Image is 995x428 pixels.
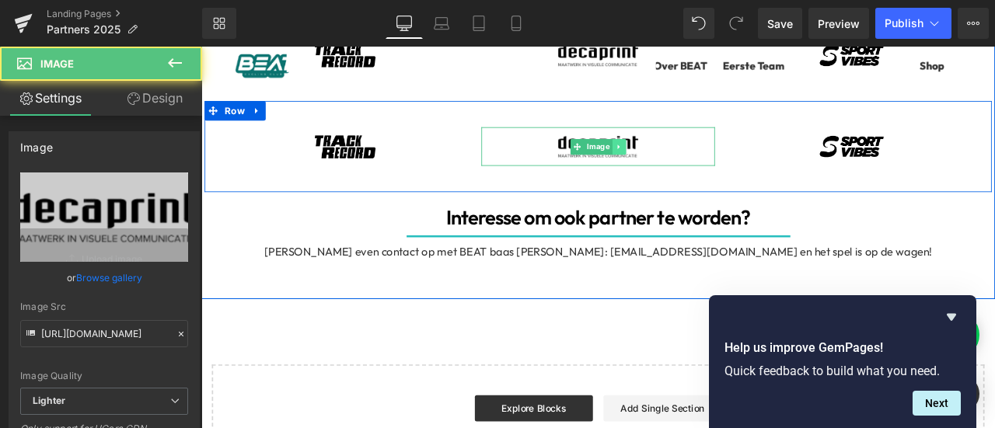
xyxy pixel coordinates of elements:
[942,308,961,326] button: Hide survey
[767,16,793,32] span: Save
[20,132,53,154] div: Image
[808,8,869,39] a: Preview
[958,8,989,39] button: More
[460,8,497,39] a: Tablet
[724,364,961,378] p: Quick feedback to build what you need.
[454,110,487,128] span: Image
[24,64,56,88] span: Row
[721,8,752,39] button: Redo
[47,8,202,20] a: Landing Pages
[75,235,866,251] span: [PERSON_NAME] even contact op met BEAT baas [PERSON_NAME]: [EMAIL_ADDRESS][DOMAIN_NAME] en het sp...
[885,17,923,30] span: Publish
[290,187,651,217] b: Interesse om ook partner te worden?
[487,110,503,128] a: Expand / Collapse
[20,320,188,347] input: Link
[724,339,961,357] h2: Help us improve GemPages!
[683,8,714,39] button: Undo
[20,371,188,381] div: Image Quality
[33,395,65,406] b: Lighter
[818,16,860,32] span: Preview
[56,64,76,88] a: Expand / Collapse
[724,308,961,416] div: Help us improve GemPages!
[47,23,120,36] span: Partners 2025
[20,301,188,312] div: Image Src
[104,81,205,116] a: Design
[386,8,423,39] a: Desktop
[40,57,74,70] span: Image
[423,8,460,39] a: Laptop
[20,270,188,286] div: or
[497,8,535,39] a: Mobile
[76,264,142,291] a: Browse gallery
[202,8,236,39] a: New Library
[913,391,961,416] button: Next question
[875,8,951,39] button: Publish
